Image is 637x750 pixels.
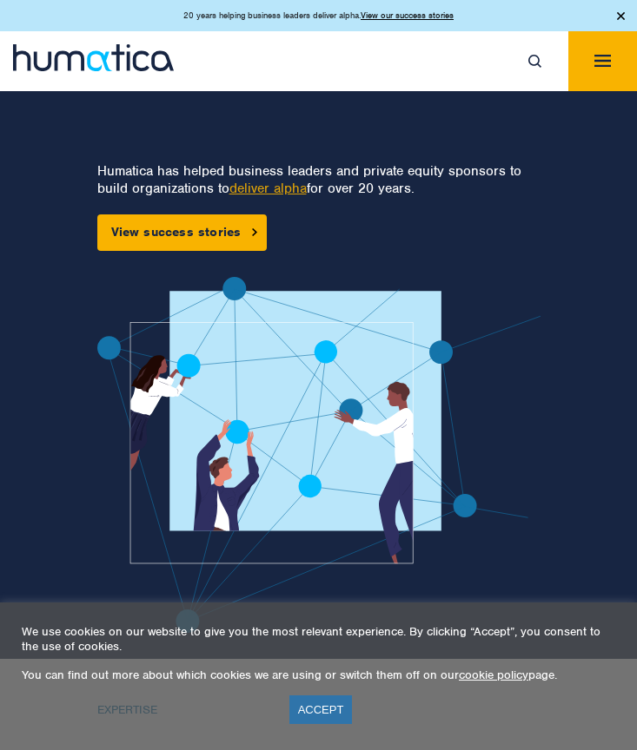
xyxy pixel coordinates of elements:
[252,228,257,236] img: arrowicon
[97,277,541,633] img: banner1
[22,624,615,654] p: We use cookies on our website to give you the most relevant experience. By clicking “Accept”, you...
[568,31,637,91] button: Toggle navigation
[97,214,267,251] a: View success stories
[97,162,541,197] p: Humatica has helped business leaders and private equity sponsors to build organizations to for ov...
[229,180,307,197] a: deliver alpha
[361,10,454,21] a: View our success stories
[594,55,611,67] img: menuicon
[13,44,174,71] img: logo
[289,695,353,724] a: ACCEPT
[528,55,541,68] img: search_icon
[22,668,615,682] p: You can find out more about which cookies we are using or switch them off on our page.
[459,668,528,682] a: cookie policy
[183,9,454,23] p: 20 years helping business leaders deliver alpha.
